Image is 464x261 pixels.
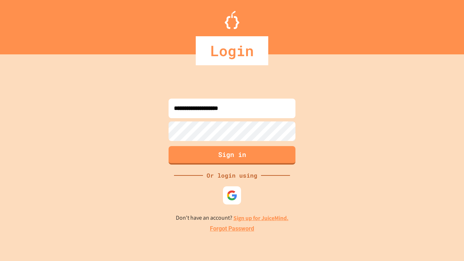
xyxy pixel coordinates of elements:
div: Or login using [203,171,261,180]
div: Login [196,36,268,65]
img: Logo.svg [225,11,239,29]
button: Sign in [169,146,295,165]
img: google-icon.svg [227,190,237,201]
a: Forgot Password [210,224,254,233]
iframe: chat widget [404,200,457,231]
p: Don't have an account? [176,214,289,223]
a: Sign up for JuiceMind. [233,214,289,222]
iframe: chat widget [434,232,457,254]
